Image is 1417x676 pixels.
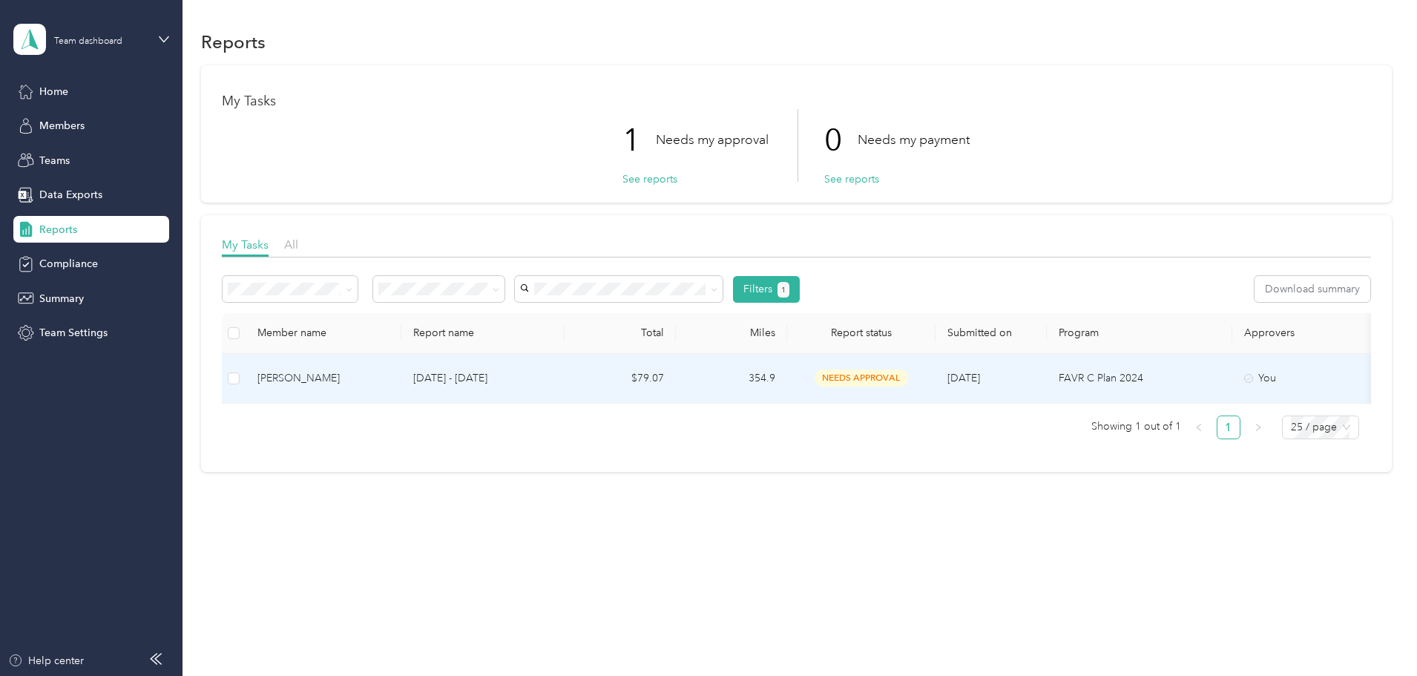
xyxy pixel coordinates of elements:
iframe: Everlance-gr Chat Button Frame [1334,593,1417,676]
span: Team Settings [39,325,108,341]
button: right [1246,416,1270,439]
div: Total [576,326,664,339]
td: 354.9 [676,354,787,404]
span: Showing 1 out of 1 [1091,416,1181,438]
span: All [284,237,298,252]
div: [PERSON_NAME] [257,370,389,387]
td: $79.07 [565,354,676,404]
div: Page Size [1282,416,1359,439]
p: FAVR C Plan 2024 [1059,370,1220,387]
span: Reports [39,222,77,237]
li: 1 [1217,416,1240,439]
span: left [1194,423,1203,432]
span: needs approval [815,370,908,387]
div: Team dashboard [54,37,122,46]
span: right [1254,423,1263,432]
button: Help center [8,653,84,669]
p: Needs my approval [656,131,769,149]
div: Miles [688,326,775,339]
li: Previous Page [1187,416,1211,439]
span: 1 [781,283,786,297]
li: Next Page [1246,416,1270,439]
th: Report name [401,313,565,354]
div: You [1244,370,1369,387]
span: Summary [39,291,84,306]
span: My Tasks [222,237,269,252]
span: 25 / page [1291,416,1350,439]
p: 0 [824,109,858,171]
p: Needs my payment [858,131,970,149]
h1: Reports [201,34,266,50]
th: Submitted on [936,313,1047,354]
th: Program [1047,313,1232,354]
button: 1 [777,282,790,298]
span: Home [39,84,68,99]
div: Member name [257,326,389,339]
th: Member name [246,313,401,354]
p: [DATE] - [DATE] [413,370,553,387]
a: 1 [1217,416,1240,439]
th: Approvers [1232,313,1381,354]
h1: My Tasks [222,93,1371,109]
span: Members [39,118,85,134]
span: Compliance [39,256,98,272]
span: [DATE] [947,372,980,384]
button: Filters1 [733,276,800,303]
p: 1 [622,109,656,171]
span: Report status [799,326,924,339]
button: See reports [824,171,879,187]
button: left [1187,416,1211,439]
span: Data Exports [39,187,102,203]
button: See reports [622,171,677,187]
span: Teams [39,153,70,168]
td: FAVR C Plan 2024 [1047,354,1232,404]
button: Download summary [1255,276,1370,302]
